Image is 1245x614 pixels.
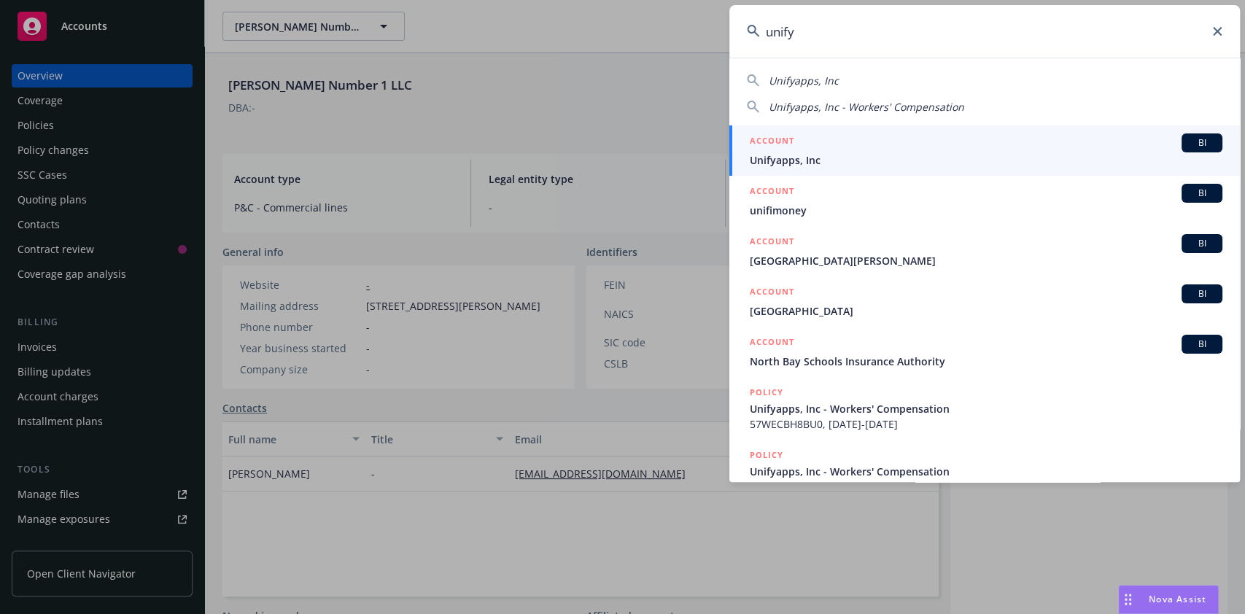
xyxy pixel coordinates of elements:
span: Unifyapps, Inc - Workers' Compensation [750,464,1222,479]
span: 57WECBH8BU0, [DATE]-[DATE] [750,416,1222,432]
span: BI [1187,237,1217,250]
h5: POLICY [750,385,783,400]
input: Search... [729,5,1240,58]
span: Unifyapps, Inc - Workers' Compensation [750,401,1222,416]
span: BI [1187,187,1217,200]
span: [GEOGRAPHIC_DATA][PERSON_NAME] [750,253,1222,268]
a: POLICYUnifyapps, Inc - Workers' Compensation57WECBH8BU0, [DATE]-[DATE] [729,377,1240,440]
span: BI [1187,136,1217,149]
span: Unifyapps, Inc [750,152,1222,168]
h5: ACCOUNT [750,133,794,151]
a: ACCOUNTBI[GEOGRAPHIC_DATA] [729,276,1240,327]
span: [GEOGRAPHIC_DATA] [750,303,1222,319]
div: Drag to move [1119,586,1137,613]
h5: ACCOUNT [750,234,794,252]
a: POLICYUnifyapps, Inc - Workers' Compensation57 WEC BH8BU0, [DATE]-[DATE] [729,440,1240,502]
a: ACCOUNTBIUnifyapps, Inc [729,125,1240,176]
span: BI [1187,287,1217,300]
a: ACCOUNTBIunifimoney [729,176,1240,226]
span: Unifyapps, Inc - Workers' Compensation [769,100,964,114]
span: unifimoney [750,203,1222,218]
a: ACCOUNTBINorth Bay Schools Insurance Authority [729,327,1240,377]
span: 57 WEC BH8BU0, [DATE]-[DATE] [750,479,1222,494]
a: ACCOUNTBI[GEOGRAPHIC_DATA][PERSON_NAME] [729,226,1240,276]
h5: POLICY [750,448,783,462]
span: BI [1187,338,1217,351]
span: North Bay Schools Insurance Authority [750,354,1222,369]
span: Unifyapps, Inc [769,74,839,88]
span: Nova Assist [1149,593,1206,605]
h5: ACCOUNT [750,335,794,352]
h5: ACCOUNT [750,284,794,302]
h5: ACCOUNT [750,184,794,201]
button: Nova Assist [1118,585,1219,614]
